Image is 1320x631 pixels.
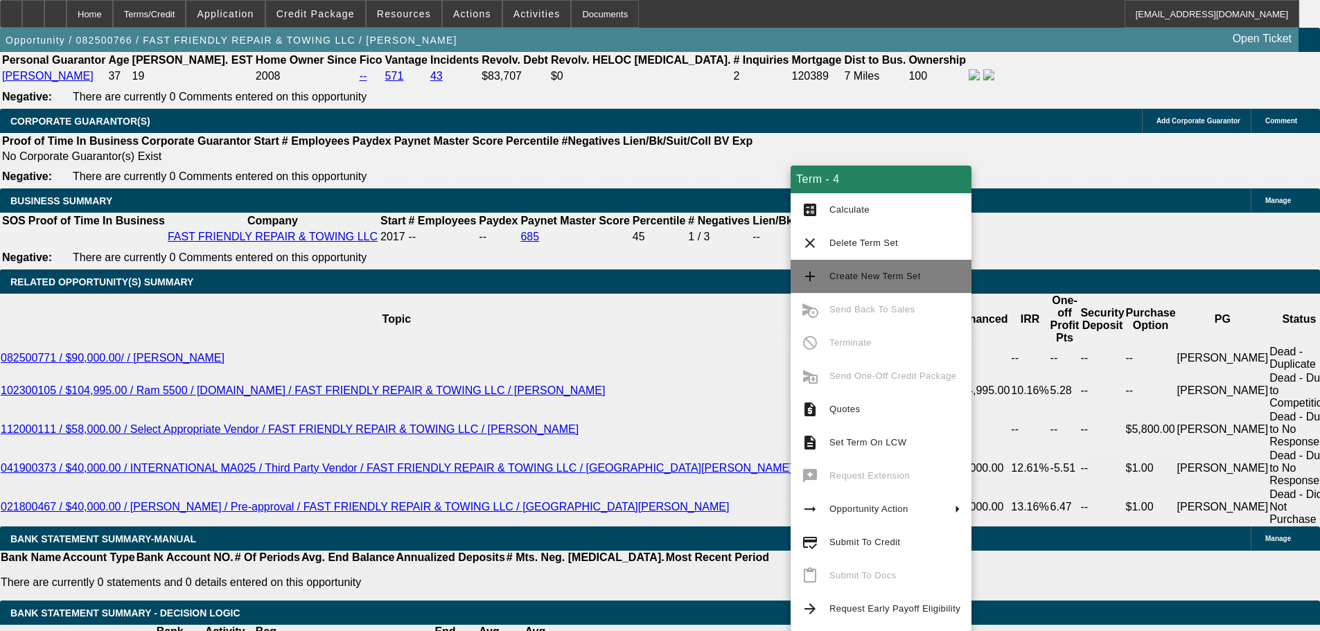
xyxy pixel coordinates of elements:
[360,54,382,66] b: Fico
[2,170,52,182] b: Negative:
[551,54,731,66] b: Revolv. HELOC [MEDICAL_DATA].
[1050,488,1080,526] td: 6.47
[802,534,818,551] mat-icon: credit_score
[829,204,870,215] span: Calculate
[136,551,234,565] th: Bank Account NO.
[1,134,139,148] th: Proof of Time In Business
[1080,488,1125,526] td: --
[1,150,759,163] td: No Corporate Guarantor(s) Exist
[1010,488,1049,526] td: 13.16%
[132,69,254,84] td: 19
[1125,294,1177,345] th: Purchase Option
[1177,449,1269,488] td: [PERSON_NAME]
[791,69,843,84] td: 120389
[380,215,405,226] b: Start
[1,501,729,513] a: 021800467 / $40,000.00 / [PERSON_NAME] / Pre-approval / FAST FRIENDLY REPAIR & TOWING LLC / [GEOG...
[633,215,685,226] b: Percentile
[1125,345,1177,371] td: --
[1265,535,1291,542] span: Manage
[506,135,558,147] b: Percentile
[947,345,1010,371] td: --
[506,551,665,565] th: # Mts. Neg. [MEDICAL_DATA].
[908,54,966,66] b: Ownership
[802,434,818,451] mat-icon: description
[1125,410,1177,449] td: $5,800.00
[1,352,225,364] a: 082500771 / $90,000.00/ / [PERSON_NAME]
[802,202,818,218] mat-icon: calculate
[947,488,1010,526] td: $40,000.00
[802,235,818,251] mat-icon: clear
[395,551,505,565] th: Annualized Deposits
[266,1,365,27] button: Credit Package
[503,1,571,27] button: Activities
[1227,27,1297,51] a: Open Ticket
[256,54,357,66] b: Home Owner Since
[829,271,921,281] span: Create New Term Set
[10,195,112,206] span: BUSINESS SUMMARY
[186,1,264,27] button: Application
[482,54,548,66] b: Revolv. Debt
[969,69,980,80] img: facebook-icon.png
[752,229,841,245] td: --
[688,231,750,243] div: 1 / 3
[73,251,367,263] span: There are currently 0 Comments entered on this opportunity
[443,1,502,27] button: Actions
[802,601,818,617] mat-icon: arrow_forward
[1080,449,1125,488] td: --
[802,401,818,418] mat-icon: request_quote
[256,70,281,82] span: 2008
[633,231,685,243] div: 45
[1050,449,1080,488] td: -5.51
[2,251,52,263] b: Negative:
[367,1,441,27] button: Resources
[360,70,367,82] a: --
[1177,371,1269,410] td: [PERSON_NAME]
[845,54,906,66] b: Dist to Bus.
[10,607,240,619] span: Bank Statement Summary - Decision Logic
[1,384,605,396] a: 102300105 / $104,995.00 / Ram 5500 / [DOMAIN_NAME] / FAST FRIENDLY REPAIR & TOWING LLC / [PERSON_...
[829,437,906,447] span: Set Term On LCW
[430,54,479,66] b: Incidents
[73,170,367,182] span: There are currently 0 Comments entered on this opportunity
[829,404,860,414] span: Quotes
[791,166,971,193] div: Term - 4
[380,229,406,245] td: 2017
[385,54,428,66] b: Vantage
[353,135,391,147] b: Paydex
[1010,410,1049,449] td: --
[197,8,254,19] span: Application
[1050,410,1080,449] td: --
[409,215,477,226] b: # Employees
[623,135,711,147] b: Lien/Bk/Suit/Coll
[1050,294,1080,345] th: One-off Profit Pts
[10,116,150,127] span: CORPORATE GUARANTOR(S)
[829,603,960,614] span: Request Early Payoff Eligibility
[2,70,94,82] a: [PERSON_NAME]
[430,70,443,82] a: 43
[1265,197,1291,204] span: Manage
[983,69,994,80] img: linkedin-icon.png
[947,294,1010,345] th: $ Financed
[1,576,769,589] p: There are currently 0 statements and 0 details entered on this opportunity
[10,276,193,287] span: RELATED OPPORTUNITY(S) SUMMARY
[1,462,793,474] a: 041900373 / $40,000.00 / INTERNATIONAL MA025 / Third Party Vendor / FAST FRIENDLY REPAIR & TOWING...
[753,215,841,226] b: Lien/Bk/Suit/Coll
[520,231,539,242] a: 685
[1,423,579,435] a: 112000111 / $58,000.00 / Select Appropriate Vendor / FAST FRIENDLY REPAIR & TOWING LLC / [PERSON_...
[802,501,818,517] mat-icon: arrow_right_alt
[714,135,753,147] b: BV Exp
[1,214,26,228] th: SOS
[276,8,355,19] span: Credit Package
[1010,371,1049,410] td: 10.16%
[947,410,1010,449] td: --
[6,35,457,46] span: Opportunity / 082500766 / FAST FRIENDLY REPAIR & TOWING LLC / [PERSON_NAME]
[301,551,396,565] th: Avg. End Balance
[1156,117,1240,125] span: Add Corporate Guarantor
[2,54,105,66] b: Personal Guarantor
[1080,345,1125,371] td: --
[141,135,251,147] b: Corporate Guarantor
[234,551,301,565] th: # Of Periods
[1080,371,1125,410] td: --
[168,231,378,242] a: FAST FRIENDLY REPAIR & TOWING LLC
[844,69,907,84] td: 7 Miles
